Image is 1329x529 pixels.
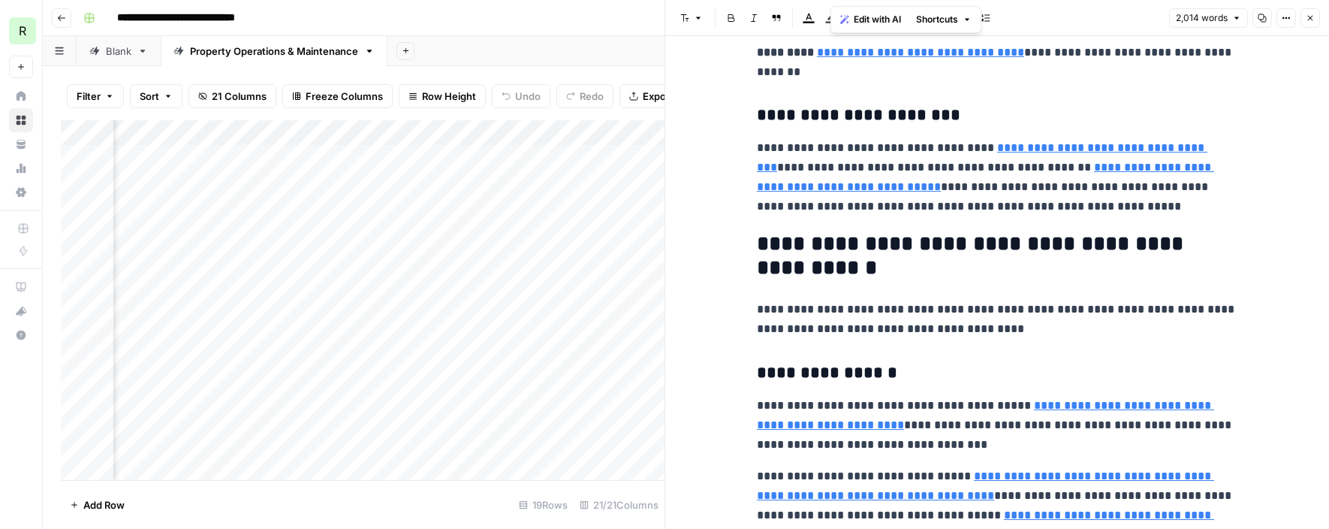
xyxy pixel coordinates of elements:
button: Undo [492,84,550,108]
button: Edit with AI [834,10,907,29]
span: Edit with AI [854,13,901,26]
a: Usage [9,156,33,180]
button: Sort [130,84,182,108]
span: Sort [140,89,159,104]
button: Export CSV [619,84,706,108]
a: Browse [9,108,33,132]
span: R [19,22,26,40]
a: Settings [9,180,33,204]
a: Your Data [9,132,33,156]
span: Filter [77,89,101,104]
span: 21 Columns [212,89,267,104]
button: Help + Support [9,323,33,347]
div: Blank [106,44,131,59]
button: Add Row [61,493,134,517]
button: 2,014 words [1169,8,1248,28]
button: Filter [67,84,124,108]
div: Property Operations & Maintenance [190,44,358,59]
span: 2,014 words [1176,11,1228,25]
a: Blank [77,36,161,66]
button: Row Height [399,84,486,108]
button: 21 Columns [188,84,276,108]
span: Row Height [422,89,476,104]
a: Home [9,84,33,108]
span: Freeze Columns [306,89,383,104]
button: Freeze Columns [282,84,393,108]
span: Redo [580,89,604,104]
span: Shortcuts [916,13,958,26]
button: Workspace: Re-Leased [9,12,33,50]
div: What's new? [10,300,32,322]
a: AirOps Academy [9,275,33,299]
a: Property Operations & Maintenance [161,36,387,66]
button: What's new? [9,299,33,323]
button: Shortcuts [910,10,978,29]
div: 21/21 Columns [574,493,664,517]
span: Add Row [83,497,125,512]
span: Undo [515,89,541,104]
button: Redo [556,84,613,108]
div: 19 Rows [513,493,574,517]
span: Export CSV [643,89,696,104]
